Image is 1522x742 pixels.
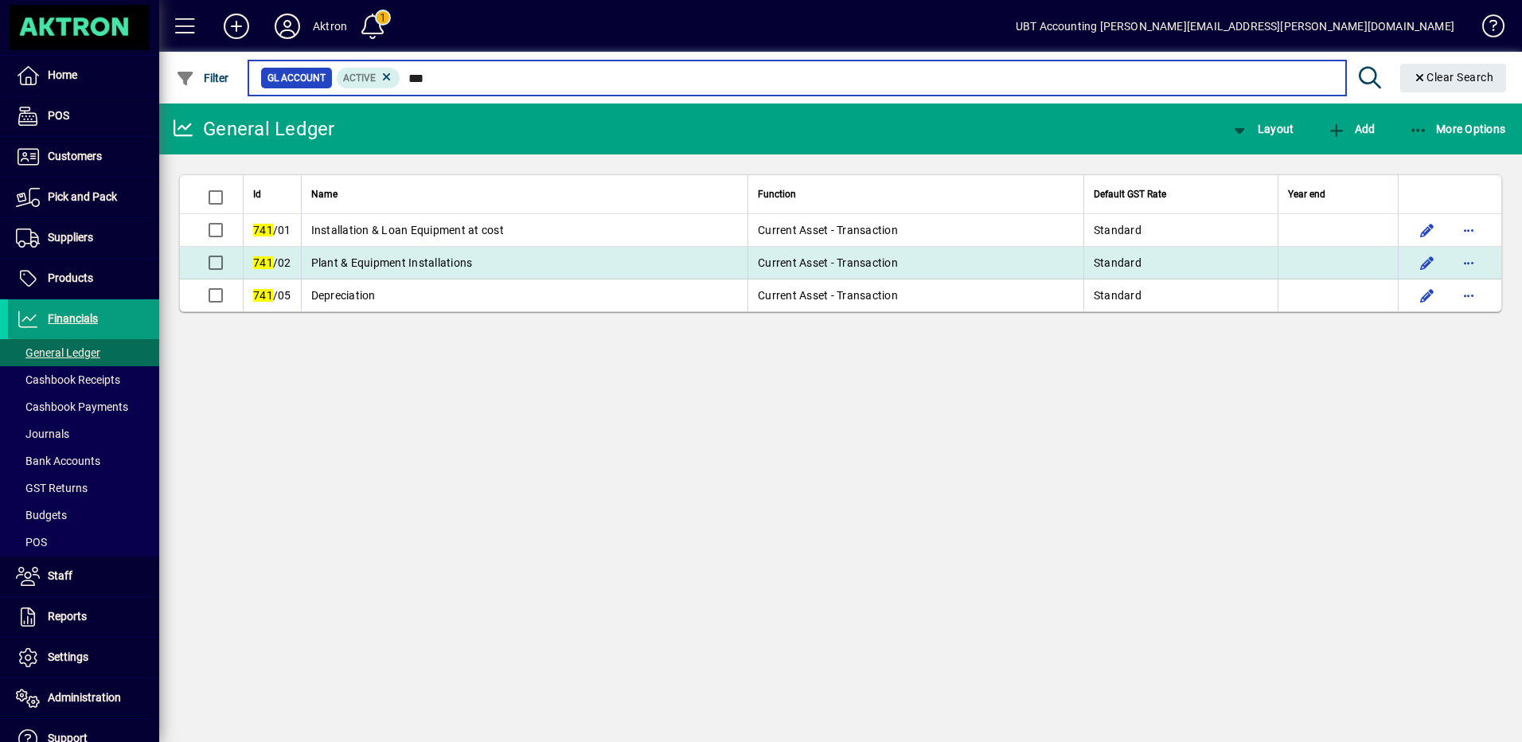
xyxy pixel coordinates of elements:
a: Settings [8,638,159,678]
a: Products [8,259,159,299]
a: Bank Accounts [8,447,159,474]
button: Layout [1226,115,1298,143]
span: Active [343,72,376,84]
button: Add [211,12,262,41]
a: POS [8,529,159,556]
span: Standard [1094,256,1141,269]
a: Administration [8,678,159,718]
span: Financials [48,312,98,325]
span: Add [1327,123,1375,135]
em: 741 [253,224,273,236]
button: More Options [1405,115,1510,143]
button: More options [1456,283,1481,308]
div: Aktron [313,14,347,39]
app-page-header-button: View chart layout [1213,115,1310,143]
button: Clear [1400,64,1507,92]
span: Customers [48,150,102,162]
a: General Ledger [8,339,159,366]
span: Clear Search [1413,71,1494,84]
span: Staff [48,569,72,582]
span: Id [253,185,261,203]
span: Administration [48,691,121,704]
span: Default GST Rate [1094,185,1166,203]
span: Standard [1094,224,1141,236]
span: Cashbook Receipts [16,373,120,386]
span: Filter [176,72,229,84]
div: UBT Accounting [PERSON_NAME][EMAIL_ADDRESS][PERSON_NAME][DOMAIN_NAME] [1016,14,1454,39]
span: Pick and Pack [48,190,117,203]
a: Journals [8,420,159,447]
span: /05 [253,289,291,302]
div: Name [311,185,739,203]
span: POS [16,536,47,549]
span: POS [48,109,69,122]
span: Home [48,68,77,81]
span: Current Asset - Transaction [758,289,898,302]
a: Suppliers [8,218,159,258]
em: 741 [253,289,273,302]
span: Current Asset - Transaction [758,224,898,236]
span: More Options [1409,123,1506,135]
button: Edit [1415,250,1440,275]
button: More options [1456,250,1481,275]
a: Pick and Pack [8,178,159,217]
span: Bank Accounts [16,455,100,467]
span: /02 [253,256,291,269]
span: Layout [1230,123,1294,135]
span: GST Returns [16,482,88,494]
button: Filter [172,64,233,92]
a: Budgets [8,502,159,529]
span: Budgets [16,509,67,521]
span: Suppliers [48,231,93,244]
a: Home [8,56,159,96]
a: Cashbook Receipts [8,366,159,393]
span: Journals [16,428,69,440]
span: Current Asset - Transaction [758,256,898,269]
a: Staff [8,556,159,596]
mat-chip: Activation Status: Active [337,68,400,88]
a: Reports [8,597,159,637]
span: Function [758,185,796,203]
span: Depreciation [311,289,376,302]
span: Standard [1094,289,1141,302]
em: 741 [253,256,273,269]
a: Cashbook Payments [8,393,159,420]
span: Settings [48,650,88,663]
span: Products [48,271,93,284]
div: Id [253,185,291,203]
a: POS [8,96,159,136]
a: Customers [8,137,159,177]
span: Plant & Equipment Installations [311,256,473,269]
a: GST Returns [8,474,159,502]
button: Add [1323,115,1379,143]
span: General Ledger [16,346,100,359]
span: GL Account [267,70,326,86]
button: Profile [262,12,313,41]
span: Installation & Loan Equipment at cost [311,224,504,236]
button: More options [1456,217,1481,243]
span: Reports [48,610,87,623]
button: Edit [1415,283,1440,308]
span: Cashbook Payments [16,400,128,413]
span: Name [311,185,338,203]
a: Knowledge Base [1470,3,1502,55]
span: /01 [253,224,291,236]
div: General Ledger [171,116,335,142]
button: Edit [1415,217,1440,243]
span: Year end [1288,185,1325,203]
